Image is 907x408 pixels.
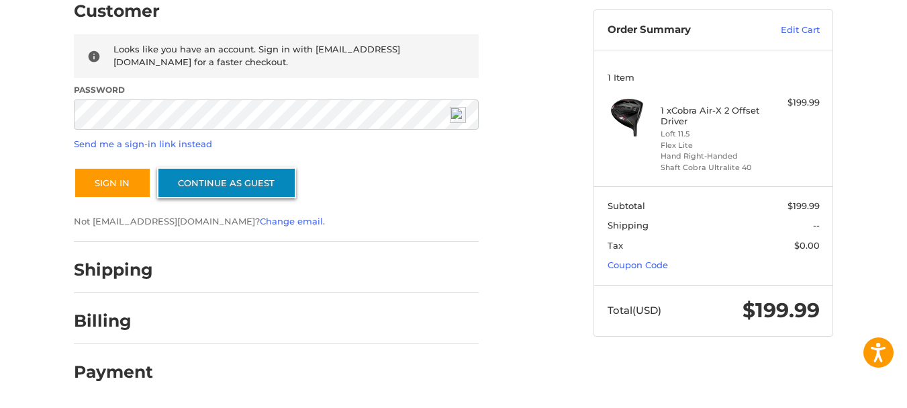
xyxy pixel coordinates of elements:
[74,215,479,229] p: Not [EMAIL_ADDRESS][DOMAIN_NAME]? .
[74,138,212,149] a: Send me a sign-in link instead
[787,200,820,211] span: $199.99
[113,44,400,68] span: Looks like you have an account. Sign in with [EMAIL_ADDRESS][DOMAIN_NAME] for a faster checkout.
[752,24,820,37] a: Edit Cart
[796,372,907,408] iframe: Google Customer Reviews
[74,84,479,96] label: Password
[608,304,661,317] span: Total (USD)
[260,216,323,227] a: Change email
[608,220,649,231] span: Shipping
[74,362,153,382] h2: Payment
[794,240,820,251] span: $0.00
[661,128,763,140] li: Loft 11.5
[608,24,752,37] h3: Order Summary
[74,167,151,198] button: Sign In
[608,200,645,211] span: Subtotal
[661,151,763,162] li: Hand Right-Handed
[74,311,152,331] h2: Billing
[743,298,820,323] span: $199.99
[608,240,623,251] span: Tax
[74,1,160,22] h2: Customer
[608,72,820,83] h3: 1 Item
[608,259,668,270] a: Coupon Code
[813,220,820,231] span: --
[450,107,466,123] img: npw-badge-icon-locked.svg
[74,259,153,280] h2: Shipping
[767,96,820,110] div: $199.99
[157,167,296,198] a: Continue as guest
[661,140,763,151] li: Flex Lite
[661,162,763,173] li: Shaft Cobra Ultralite 40
[661,105,763,127] h4: 1 x Cobra Air-X 2 Offset Driver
